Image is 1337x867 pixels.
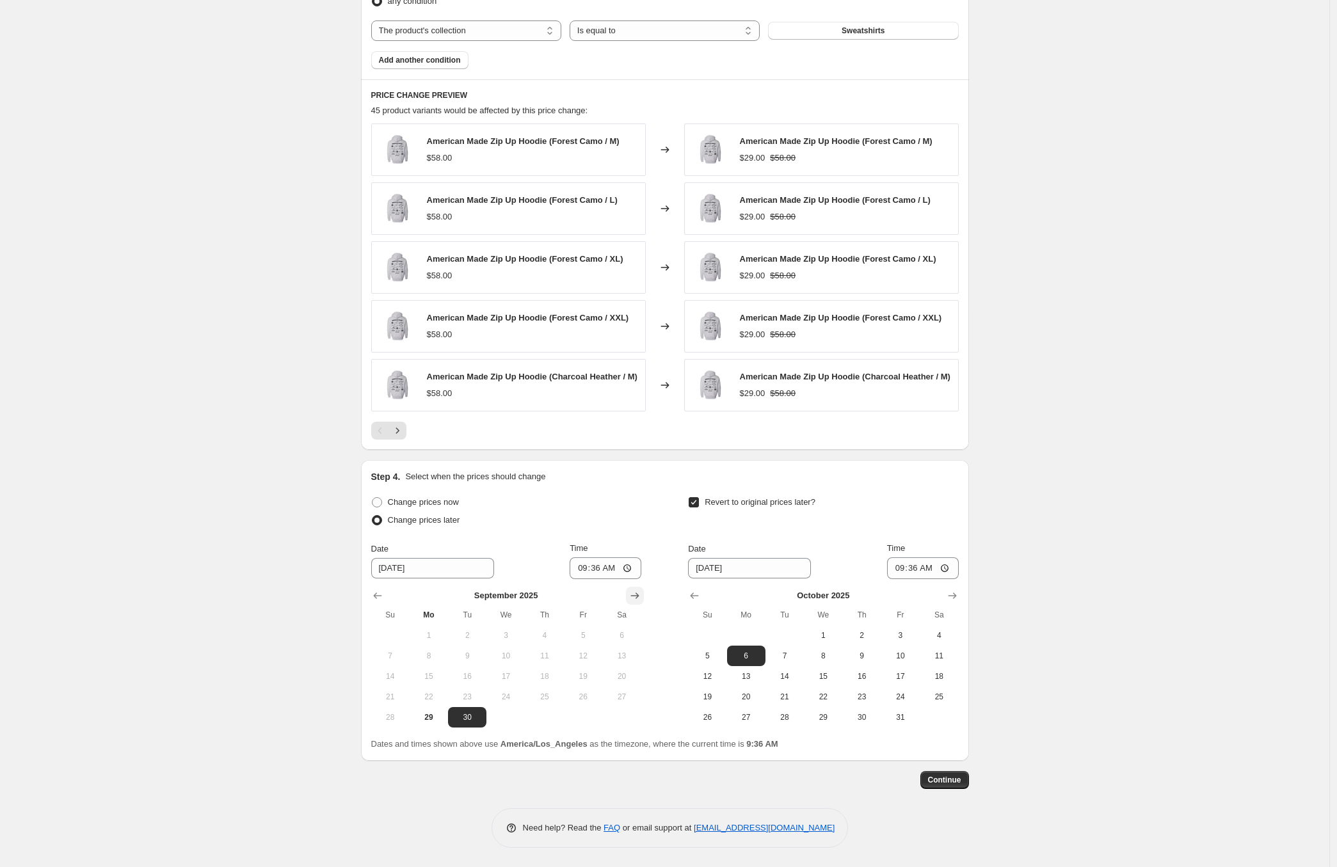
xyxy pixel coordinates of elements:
[842,707,881,728] button: Thursday October 30 2025
[809,630,837,640] span: 1
[809,610,837,620] span: We
[809,712,837,722] span: 29
[925,671,953,681] span: 18
[371,687,410,707] button: Sunday September 21 2025
[427,328,452,341] div: $58.00
[688,666,726,687] button: Sunday October 12 2025
[887,543,905,553] span: Time
[371,646,410,666] button: Sunday September 7 2025
[732,671,760,681] span: 13
[448,625,486,646] button: Tuesday September 2 2025
[427,372,637,381] span: American Made Zip Up Hoodie (Charcoal Heather / M)
[847,610,876,620] span: Th
[740,328,765,341] div: $29.00
[765,707,804,728] button: Tuesday October 28 2025
[531,692,559,702] span: 25
[427,387,452,400] div: $58.00
[448,687,486,707] button: Tuesday September 23 2025
[771,671,799,681] span: 14
[705,497,815,507] span: Revert to original prices later?
[525,687,564,707] button: Thursday September 25 2025
[453,610,481,620] span: Tu
[607,651,636,661] span: 13
[376,610,404,620] span: Su
[771,610,799,620] span: Tu
[771,651,799,661] span: 7
[378,131,417,169] img: HatchAmericanMadeZipUp_HeatherGrey_Back_80x.jpg
[376,712,404,722] span: 28
[771,712,799,722] span: 28
[887,557,959,579] input: 12:00
[525,646,564,666] button: Thursday September 11 2025
[525,666,564,687] button: Thursday September 18 2025
[804,707,842,728] button: Wednesday October 29 2025
[448,666,486,687] button: Tuesday September 16 2025
[740,254,936,264] span: American Made Zip Up Hoodie (Forest Camo / XL)
[765,646,804,666] button: Tuesday October 7 2025
[453,712,481,722] span: 30
[804,605,842,625] th: Wednesday
[531,671,559,681] span: 18
[842,625,881,646] button: Thursday October 2 2025
[564,625,602,646] button: Friday September 5 2025
[881,666,920,687] button: Friday October 17 2025
[570,543,588,553] span: Time
[376,671,404,681] span: 14
[378,366,417,404] img: HatchAmericanMadeZipUp_HeatherGrey_Back_80x.jpg
[492,671,520,681] span: 17
[531,610,559,620] span: Th
[569,630,597,640] span: 5
[727,687,765,707] button: Monday October 20 2025
[693,651,721,661] span: 5
[607,610,636,620] span: Sa
[886,671,915,681] span: 17
[886,630,915,640] span: 3
[925,692,953,702] span: 25
[847,630,876,640] span: 2
[371,51,468,69] button: Add another condition
[448,707,486,728] button: Tuesday September 30 2025
[376,692,404,702] span: 21
[727,605,765,625] th: Monday
[809,651,837,661] span: 8
[378,307,417,346] img: HatchAmericanMadeZipUp_HeatherGrey_Back_80x.jpg
[886,692,915,702] span: 24
[842,687,881,707] button: Thursday October 23 2025
[881,605,920,625] th: Friday
[453,692,481,702] span: 23
[492,630,520,640] span: 3
[379,55,461,65] span: Add another condition
[415,651,443,661] span: 8
[531,630,559,640] span: 4
[564,687,602,707] button: Friday September 26 2025
[740,313,942,322] span: American Made Zip Up Hoodie (Forest Camo / XXL)
[415,692,443,702] span: 22
[688,605,726,625] th: Sunday
[727,707,765,728] button: Monday October 27 2025
[569,651,597,661] span: 12
[564,646,602,666] button: Friday September 12 2025
[842,26,885,36] span: Sweatshirts
[740,152,765,164] div: $29.00
[453,651,481,661] span: 9
[410,646,448,666] button: Monday September 8 2025
[427,313,629,322] span: American Made Zip Up Hoodie (Forest Camo / XXL)
[842,605,881,625] th: Thursday
[371,422,406,440] nav: Pagination
[427,195,618,205] span: American Made Zip Up Hoodie (Forest Camo / L)
[410,666,448,687] button: Monday September 15 2025
[371,605,410,625] th: Sunday
[453,630,481,640] span: 2
[427,269,452,282] div: $58.00
[925,630,953,640] span: 4
[525,625,564,646] button: Thursday September 4 2025
[376,651,404,661] span: 7
[415,630,443,640] span: 1
[604,823,620,832] a: FAQ
[607,692,636,702] span: 27
[740,372,950,381] span: American Made Zip Up Hoodie (Charcoal Heather / M)
[691,189,730,228] img: HatchAmericanMadeZipUp_HeatherGrey_Back_80x.jpg
[415,712,443,722] span: 29
[881,646,920,666] button: Friday October 10 2025
[691,248,730,287] img: HatchAmericanMadeZipUp_HeatherGrey_Back_80x.jpg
